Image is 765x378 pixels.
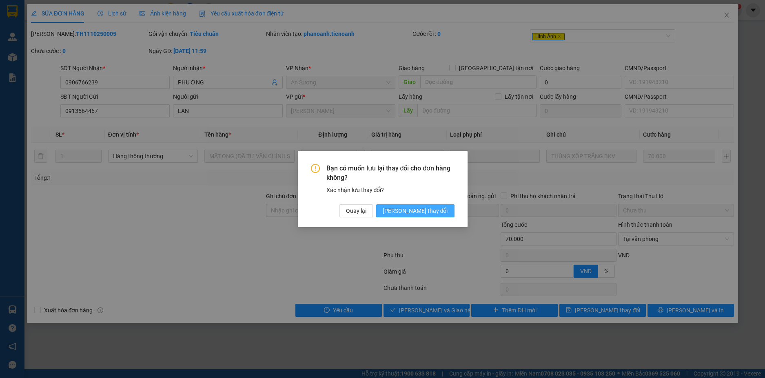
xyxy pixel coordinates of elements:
[17,50,104,94] strong: Nhận:
[339,204,373,217] button: Quay lại
[326,186,455,195] div: Xác nhận lưu thay đổi?
[52,38,100,45] span: 13:32:25 [DATE]
[383,206,448,215] span: [PERSON_NAME] thay đổi
[45,15,47,22] span: -
[45,31,109,45] span: huutrungas.tienoanh - In:
[45,4,94,13] span: Gửi:
[45,23,109,45] span: AS1210250006 -
[311,164,320,173] span: exclamation-circle
[376,204,455,217] button: [PERSON_NAME] thay đổi
[326,164,455,182] span: Bạn có muốn lưu lại thay đổi cho đơn hàng không?
[346,206,366,215] span: Quay lại
[60,4,94,13] span: An Sương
